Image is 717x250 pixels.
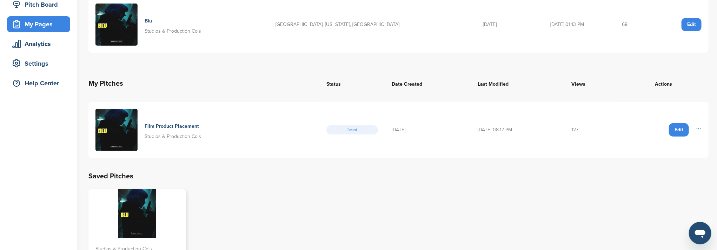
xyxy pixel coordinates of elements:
[7,36,70,52] a: Analytics
[7,16,70,32] a: My Pages
[319,71,385,96] th: Status
[326,125,378,134] span: Posted
[11,18,70,31] div: My Pages
[471,71,564,96] th: Last Modified
[7,55,70,72] a: Settings
[145,17,199,25] h4: Blu
[88,171,709,182] h2: Saved Pitches
[95,4,261,46] a: Blu Blu Studios & Production Co's
[118,189,156,238] img: Sponsorpitch &
[564,102,618,158] td: 127
[7,75,70,91] a: Help Center
[95,4,138,46] img: Blu
[145,123,199,130] h4: Film Product Placement
[618,71,709,96] th: Actions
[88,71,319,96] th: My Pitches
[385,71,471,96] th: Date Created
[145,28,201,34] span: Studios & Production Co's
[11,57,70,70] div: Settings
[145,133,201,139] span: Studios & Production Co's
[11,38,70,50] div: Analytics
[95,109,138,151] img: Blu(1.9)
[669,123,689,137] a: Edit
[682,18,702,31] a: Edit
[95,109,312,151] a: Blu(1.9) Film Product Placement Studios & Production Co's
[564,71,618,96] th: Views
[689,222,711,244] iframe: Button to launch messaging window
[471,102,564,158] td: [DATE] 08:17 PM
[385,102,471,158] td: [DATE]
[11,77,70,90] div: Help Center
